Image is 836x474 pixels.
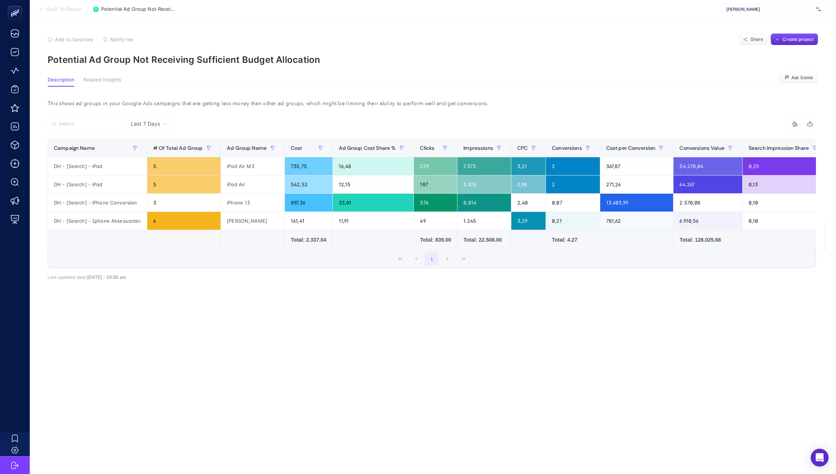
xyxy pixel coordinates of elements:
[749,145,809,151] span: Search Impression Share
[463,145,493,151] span: Impressions
[673,194,742,212] div: 2.570,08
[425,252,439,266] button: 1
[414,212,457,230] div: 49
[48,130,816,280] div: Last 7 Days
[673,212,742,230] div: 6.910,56
[552,236,594,244] div: Total: 4.27
[511,194,546,212] div: 2,40
[83,77,121,87] button: Related Insights
[333,157,414,175] div: 16,48
[679,145,724,151] span: Conversions Value
[457,212,511,230] div: 1.245
[285,175,332,193] div: 542,52
[414,194,457,212] div: 374
[743,175,827,193] div: 0,13
[48,194,147,212] div: DH - [Search] - iPhone Conversion
[457,157,511,175] div: 7.373
[791,75,813,81] span: Ask Genie
[414,157,457,175] div: 229
[726,6,813,12] span: [PERSON_NAME]
[227,145,267,151] span: Ad Group Name
[285,157,332,175] div: 735,75
[546,212,600,230] div: 0,21
[48,36,93,42] button: Add to favorites
[552,145,582,151] span: Conversions
[511,175,546,193] div: 2,90
[48,175,147,193] div: DH - [Search] - iPad
[83,77,121,83] span: Related Insights
[147,194,221,212] div: 3
[87,274,126,280] span: [DATE]・05:56 am
[59,121,118,127] input: Search
[600,194,673,212] div: 13.603,99
[782,36,814,42] span: Create project
[291,236,326,244] div: Total: 2.337.04
[739,33,768,45] button: Share
[54,145,95,151] span: Campaign Name
[414,175,457,193] div: 187
[87,6,89,12] span: /
[457,194,511,212] div: 8.814
[511,157,546,175] div: 3,21
[679,236,736,244] div: Total: 128.025.68
[750,36,763,42] span: Share
[546,157,600,175] div: 2
[55,36,93,42] span: Add to favorites
[420,145,434,151] span: Clicks
[463,236,505,244] div: Total: 22.508.00
[221,175,284,193] div: iPad Air
[816,6,821,13] img: svg%3e
[147,175,221,193] div: 5
[221,212,284,230] div: [PERSON_NAME]
[47,6,83,12] span: Back To Report
[42,99,822,109] div: This shows ad groups in your Google Ads campaigns that are getting less money than other ad group...
[48,77,74,83] span: Description
[48,274,87,280] span: Last updated date:
[48,157,147,175] div: DH - [Search] - iPad
[743,157,827,175] div: 0,25
[600,175,673,193] div: 271,26
[285,194,332,212] div: 897,36
[600,157,673,175] div: 367,87
[771,33,818,45] button: Create project
[285,212,332,230] div: 161,41
[546,175,600,193] div: 2
[511,212,546,230] div: 3,29
[420,236,451,244] div: Total: 839.00
[291,145,302,151] span: Cost
[606,145,656,151] span: Cost per Conversion
[811,449,829,467] div: Open Intercom Messenger
[153,145,203,151] span: # Of Total Ad Group
[517,145,528,151] span: CPC
[48,77,74,87] button: Description
[339,145,396,151] span: Ad Group Cost Share %
[101,6,176,12] span: Potential Ad Group Not Receiving Sufficient Budget Allocation
[457,175,511,193] div: 5.076
[48,54,818,65] p: Potential Ad Group Not Receiving Sufficient Budget Allocation
[673,175,742,193] div: 64.267
[546,194,600,212] div: 0,07
[48,212,147,230] div: DH - [Search] - Iphone Aksesuarları
[333,175,414,193] div: 12,15
[743,194,827,212] div: 0,10
[131,120,160,128] span: Last 7 Days
[221,157,284,175] div: iPad Air M3
[110,36,133,42] span: Notify me
[333,212,414,230] div: 11,91
[147,157,221,175] div: 5
[673,157,742,175] div: 54.278,04
[600,212,673,230] div: 781,62
[103,36,133,42] button: Notify me
[779,72,818,84] button: Ask Genie
[333,194,414,212] div: 33,01
[147,212,221,230] div: 6
[743,212,827,230] div: 0,10
[221,194,284,212] div: iPhone 13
